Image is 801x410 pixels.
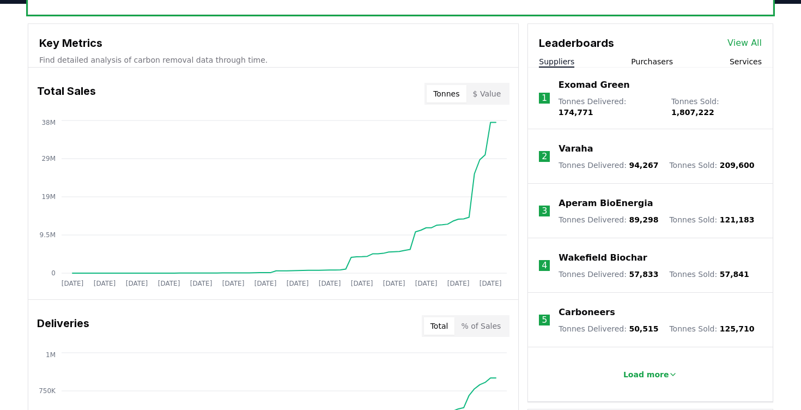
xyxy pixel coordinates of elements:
button: Total [424,317,455,335]
tspan: 1M [46,351,56,359]
tspan: 19M [41,193,56,201]
p: Tonnes Sold : [669,269,749,280]
a: Aperam BioEnergia [559,197,653,210]
a: Exomad Green [559,79,630,92]
tspan: 0 [51,269,56,277]
tspan: [DATE] [447,280,470,287]
a: Carboneers [559,306,615,319]
tspan: [DATE] [158,280,180,287]
h3: Leaderboards [539,35,614,51]
button: Services [730,56,762,67]
span: 57,841 [720,270,749,279]
h3: Total Sales [37,83,96,105]
p: Tonnes Delivered : [559,269,658,280]
span: 209,600 [720,161,755,170]
tspan: [DATE] [254,280,277,287]
p: Tonnes Delivered : [559,214,658,225]
button: $ Value [466,85,508,102]
tspan: [DATE] [415,280,438,287]
span: 1,807,222 [671,108,714,117]
tspan: [DATE] [287,280,309,287]
tspan: [DATE] [62,280,84,287]
tspan: 750K [39,387,56,395]
p: Load more [623,369,669,380]
p: Tonnes Delivered : [559,160,658,171]
button: % of Sales [454,317,507,335]
span: 57,833 [629,270,658,279]
p: Tonnes Delivered : [559,323,658,334]
tspan: [DATE] [222,280,245,287]
p: Tonnes Sold : [669,214,754,225]
p: 5 [542,313,547,327]
tspan: 9.5M [40,231,56,239]
span: 50,515 [629,324,658,333]
span: 121,183 [720,215,755,224]
tspan: [DATE] [126,280,148,287]
span: 125,710 [720,324,755,333]
p: 1 [542,92,547,105]
p: Tonnes Sold : [671,96,762,118]
p: 4 [542,259,547,272]
tspan: 29M [41,155,56,162]
p: Tonnes Delivered : [559,96,660,118]
a: Varaha [559,142,593,155]
span: 94,267 [629,161,658,170]
tspan: 38M [41,119,56,126]
tspan: [DATE] [351,280,373,287]
tspan: [DATE] [94,280,116,287]
button: Tonnes [427,85,466,102]
span: 174,771 [559,108,593,117]
span: 89,298 [629,215,658,224]
button: Suppliers [539,56,574,67]
p: 2 [542,150,547,163]
p: Find detailed analysis of carbon removal data through time. [39,55,507,65]
button: Load more [615,364,687,385]
h3: Key Metrics [39,35,507,51]
p: Tonnes Sold : [669,160,754,171]
a: View All [727,37,762,50]
h3: Deliveries [37,315,89,337]
p: 3 [542,204,547,218]
button: Purchasers [631,56,673,67]
tspan: [DATE] [480,280,502,287]
tspan: [DATE] [383,280,405,287]
tspan: [DATE] [319,280,341,287]
a: Wakefield Biochar [559,251,647,264]
p: Tonnes Sold : [669,323,754,334]
tspan: [DATE] [190,280,213,287]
